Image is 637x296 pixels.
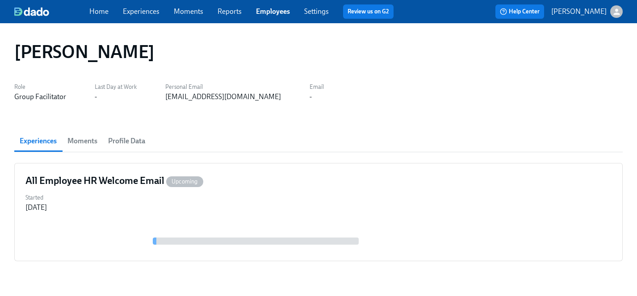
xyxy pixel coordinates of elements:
[304,7,329,16] a: Settings
[67,135,97,147] span: Moments
[310,82,324,92] label: Email
[218,7,242,16] a: Reports
[123,7,159,16] a: Experiences
[495,4,544,19] button: Help Center
[25,193,47,203] label: Started
[95,92,97,102] div: -
[165,82,281,92] label: Personal Email
[14,82,66,92] label: Role
[14,92,66,102] div: Group Facilitator
[25,203,47,213] div: [DATE]
[165,92,281,102] div: [EMAIL_ADDRESS][DOMAIN_NAME]
[551,5,623,18] button: [PERSON_NAME]
[14,41,155,63] h1: [PERSON_NAME]
[256,7,290,16] a: Employees
[25,174,203,188] h4: All Employee HR Welcome Email
[174,7,203,16] a: Moments
[348,7,389,16] a: Review us on G2
[108,135,145,147] span: Profile Data
[500,7,540,16] span: Help Center
[310,92,312,102] div: -
[14,7,49,16] img: dado
[95,82,137,92] label: Last Day at Work
[343,4,394,19] button: Review us on G2
[14,7,89,16] a: dado
[551,7,607,17] p: [PERSON_NAME]
[89,7,109,16] a: Home
[20,135,57,147] span: Experiences
[166,178,203,185] span: Upcoming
